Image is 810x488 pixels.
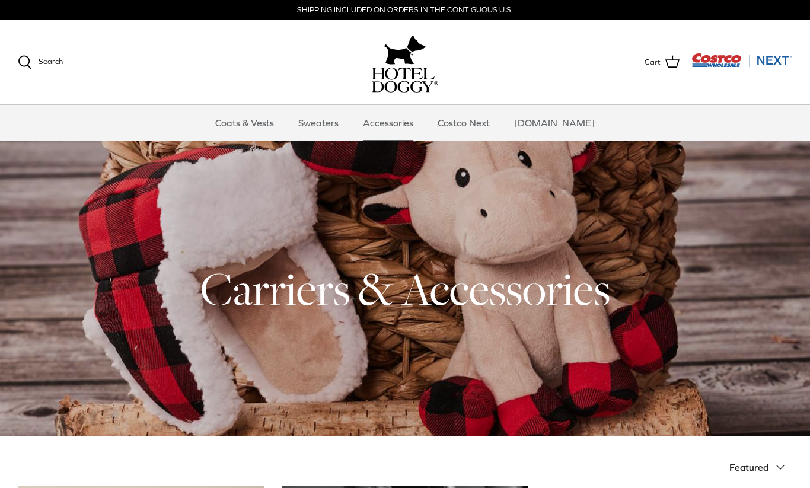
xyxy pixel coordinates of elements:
[372,68,438,93] img: hoteldoggycom
[503,105,605,141] a: [DOMAIN_NAME]
[288,105,349,141] a: Sweaters
[18,260,792,318] h1: Carriers & Accessories
[691,60,792,69] a: Visit Costco Next
[729,462,768,473] span: Featured
[39,57,63,66] span: Search
[427,105,500,141] a: Costco Next
[352,105,424,141] a: Accessories
[384,32,426,68] img: hoteldoggy.com
[645,55,680,70] a: Cart
[18,55,63,69] a: Search
[691,53,792,68] img: Costco Next
[645,56,661,69] span: Cart
[372,32,438,93] a: hoteldoggy.com hoteldoggycom
[205,105,285,141] a: Coats & Vests
[729,454,792,480] button: Featured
